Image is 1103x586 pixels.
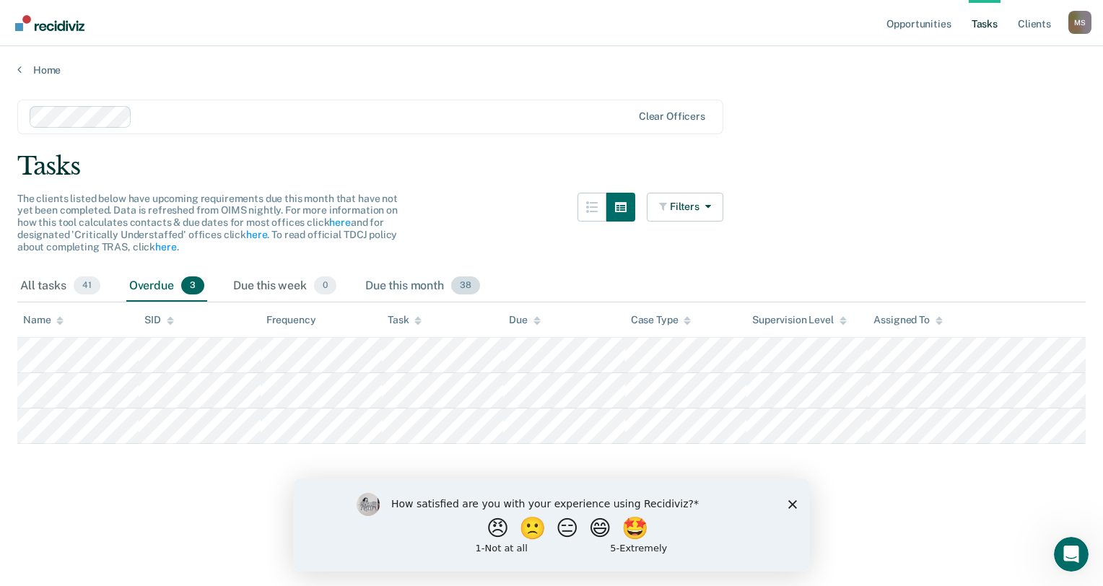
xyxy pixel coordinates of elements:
div: M S [1068,11,1091,34]
span: 0 [314,276,336,295]
div: Overdue3 [126,271,207,302]
div: Clear officers [639,110,705,123]
span: 3 [181,276,204,295]
a: Home [17,64,1086,76]
iframe: Survey by Kim from Recidiviz [293,478,810,572]
div: Task [388,314,422,326]
button: Profile dropdown button [1068,11,1091,34]
span: 38 [451,276,480,295]
div: Due this week0 [230,271,339,302]
a: here [246,229,267,240]
div: Assigned To [873,314,942,326]
span: The clients listed below have upcoming requirements due this month that have not yet been complet... [17,193,398,253]
a: here [155,241,176,253]
div: Case Type [631,314,692,326]
a: here [329,217,350,228]
div: SID [144,314,174,326]
div: Tasks [17,152,1086,181]
div: Due this month38 [362,271,483,302]
div: Supervision Level [752,314,847,326]
div: Name [23,314,64,326]
div: Due [509,314,541,326]
div: Frequency [266,314,316,326]
img: Recidiviz [15,15,84,31]
iframe: Intercom live chat [1054,537,1089,572]
div: All tasks41 [17,271,103,302]
span: 41 [74,276,100,295]
button: Filters [647,193,723,222]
